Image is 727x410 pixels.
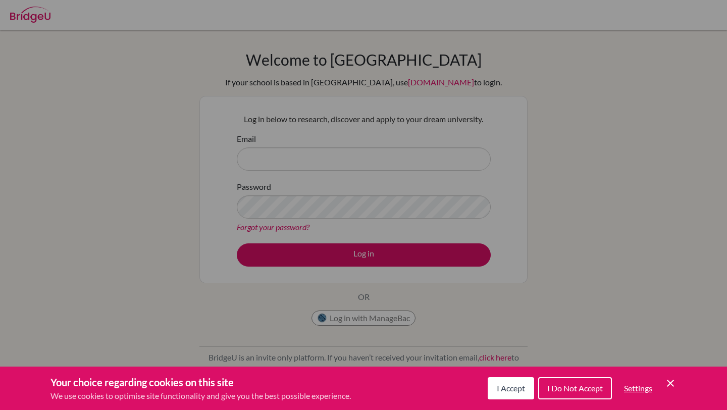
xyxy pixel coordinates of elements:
span: I Do Not Accept [547,383,603,393]
button: Save and close [664,377,677,389]
button: I Accept [488,377,534,399]
span: I Accept [497,383,525,393]
button: Settings [616,378,660,398]
span: Settings [624,383,652,393]
p: We use cookies to optimise site functionality and give you the best possible experience. [50,390,351,402]
h3: Your choice regarding cookies on this site [50,375,351,390]
button: I Do Not Accept [538,377,612,399]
